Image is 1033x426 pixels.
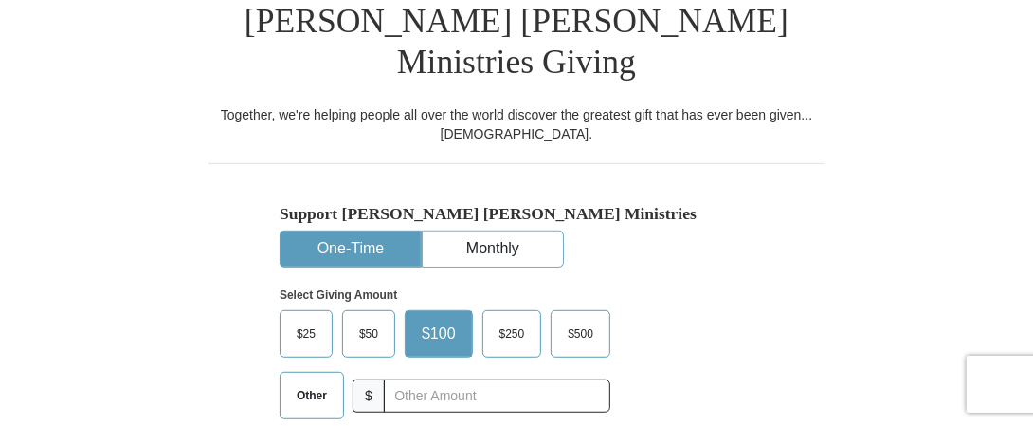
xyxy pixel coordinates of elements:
[490,320,535,348] span: $250
[280,204,753,224] h5: Support [PERSON_NAME] [PERSON_NAME] Ministries
[280,288,397,302] strong: Select Giving Amount
[287,320,325,348] span: $25
[353,380,385,413] span: $
[287,381,336,410] span: Other
[384,380,610,413] input: Other Amount
[350,320,388,348] span: $50
[423,232,563,267] button: Monthly
[281,232,421,267] button: One-Time
[412,320,465,348] span: $100
[558,320,603,348] span: $500
[208,105,825,143] div: Together, we're helping people all over the world discover the greatest gift that has ever been g...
